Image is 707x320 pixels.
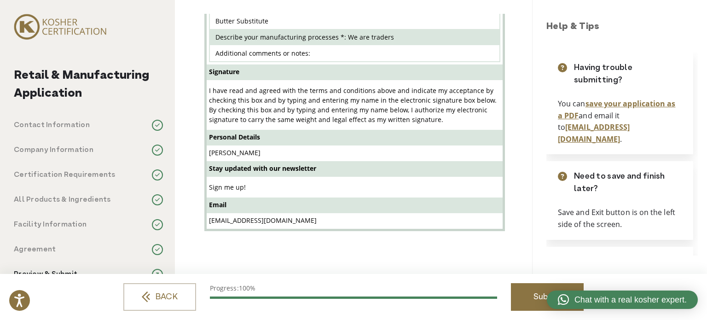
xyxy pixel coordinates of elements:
[209,82,500,128] li: I have read and agreed with the terms and conditions above and indicate my acceptance by checking...
[14,219,87,230] p: Facility Information
[558,122,630,144] a: [EMAIL_ADDRESS][DOMAIN_NAME]
[239,284,255,292] span: 100%
[210,283,497,293] p: Progress:
[209,179,500,195] li: Sign me up!
[209,67,239,76] strong: Signature
[152,269,163,280] span: 7
[574,62,682,87] p: Having trouble submitting?
[123,283,196,311] a: BACK
[574,294,687,306] span: Chat with a real kosher expert.
[210,29,499,45] li: Describe your manufacturing processes *: We are traders
[558,99,675,121] a: save your application as a PDF
[547,291,698,309] a: Chat with a real kosher expert.
[209,216,317,225] a: [EMAIL_ADDRESS][DOMAIN_NAME]
[558,207,682,230] p: Save and Exit button is on the left side of the screen.
[511,283,584,311] a: Submit
[209,148,261,157] font: [PERSON_NAME]
[558,98,682,145] p: You can and email it to .
[14,120,90,131] p: Contact Information
[14,145,93,156] p: Company Information
[210,45,499,61] li: Additional comments or notes:
[14,269,77,280] p: Preview & Submit
[209,200,226,209] strong: Email
[574,170,682,195] p: Need to save and finish later?
[210,3,499,29] li: Please elaborate *: Cocoa Butter Cocoa Mass Cocoa Powder Cocoa Husk Cocoa beans Cocoa Butter Subs...
[14,244,56,255] p: Agreement
[209,133,260,141] strong: Personal Details
[14,194,111,205] p: All Products & Ingredients
[14,67,163,103] h2: Retail & Manufacturing Application
[14,169,116,180] p: Certification Requirements
[546,20,698,34] h3: Help & Tips
[209,164,316,173] strong: Stay updated with our newsletter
